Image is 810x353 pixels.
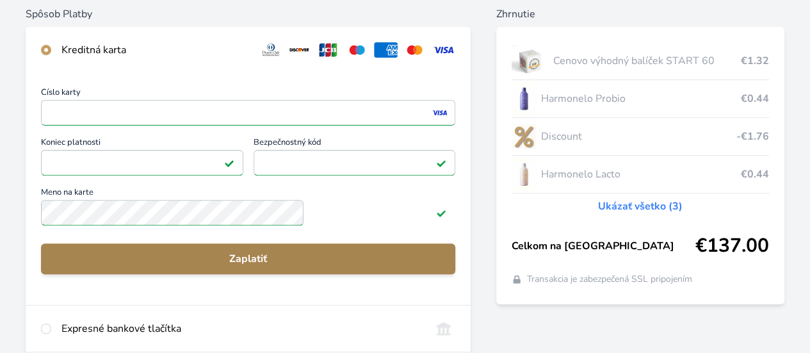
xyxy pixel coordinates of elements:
img: CLEAN_LACTO_se_stinem_x-hi-lo.jpg [512,158,536,190]
div: Kreditná karta [61,42,249,58]
h6: Zhrnutie [496,6,784,22]
img: CLEAN_PROBIO_se_stinem_x-lo.jpg [512,83,536,115]
span: Číslo karty [41,88,455,100]
div: Expresné bankové tlačítka [61,321,421,336]
input: Meno na kartePole je platné [41,200,304,226]
button: Zaplatiť [41,243,455,274]
img: diners.svg [259,42,283,58]
span: Discount [541,129,736,144]
span: Koniec platnosti [41,138,243,150]
img: Pole je platné [436,208,446,218]
span: Harmonelo Probio [541,91,741,106]
img: discover.svg [288,42,311,58]
img: jcb.svg [316,42,340,58]
span: €0.44 [741,167,769,182]
h6: Spôsob Platby [26,6,471,22]
span: Meno na karte [41,188,455,200]
span: Zaplatiť [51,251,445,267]
img: Pole je platné [436,158,446,168]
span: Cenovo výhodný balíček START 60 [553,53,741,69]
span: €1.32 [741,53,769,69]
a: Ukázať všetko (3) [598,199,683,214]
span: €137.00 [695,234,769,258]
img: mc.svg [403,42,426,58]
span: Transakcia je zabezpečená SSL pripojením [527,273,692,286]
img: visa [431,107,448,119]
span: Bezpečnostný kód [254,138,456,150]
span: €0.44 [741,91,769,106]
img: amex.svg [374,42,398,58]
iframe: Iframe pre bezpečnostný kód [259,154,450,172]
span: Celkom na [GEOGRAPHIC_DATA] [512,238,695,254]
img: maestro.svg [345,42,369,58]
span: -€1.76 [736,129,769,144]
img: Pole je platné [224,158,234,168]
iframe: Iframe pre číslo karty [47,104,450,122]
img: onlineBanking_SK.svg [432,321,455,336]
img: discount-lo.png [512,120,536,152]
iframe: Iframe pre deň vypršania platnosti [47,154,238,172]
img: start.jpg [512,45,548,77]
span: Harmonelo Lacto [541,167,741,182]
img: visa.svg [432,42,455,58]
